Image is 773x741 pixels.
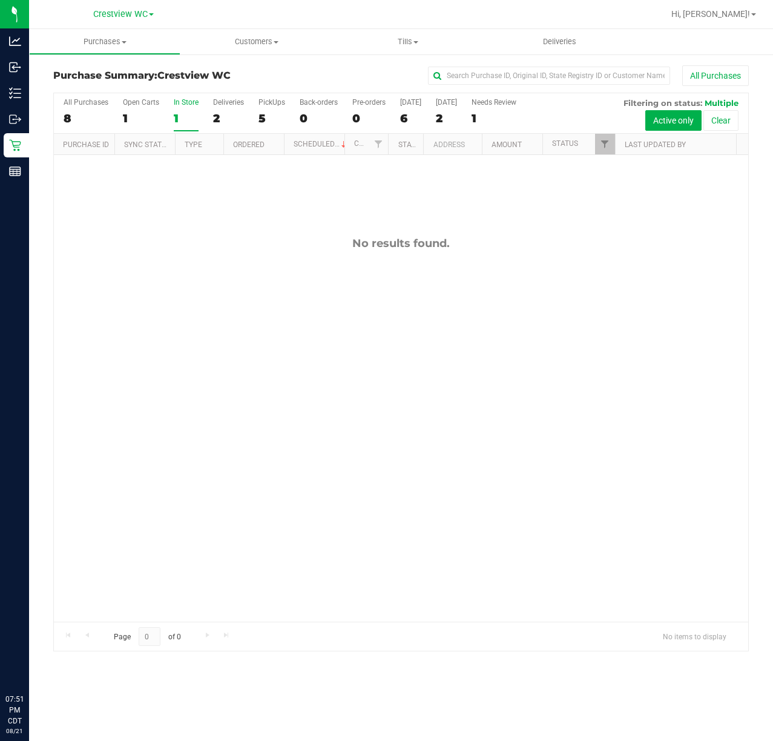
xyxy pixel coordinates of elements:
[352,111,386,125] div: 0
[9,113,21,125] inline-svg: Outbound
[9,61,21,73] inline-svg: Inbound
[294,140,349,148] a: Scheduled
[64,98,108,107] div: All Purchases
[63,140,109,149] a: Purchase ID
[300,98,338,107] div: Back-orders
[428,67,670,85] input: Search Purchase ID, Original ID, State Registry ID or Customer Name...
[9,165,21,177] inline-svg: Reports
[12,644,48,680] iframe: Resource center
[703,110,738,131] button: Clear
[233,140,265,149] a: Ordered
[123,111,159,125] div: 1
[180,36,332,47] span: Customers
[64,111,108,125] div: 8
[213,98,244,107] div: Deliveries
[174,98,199,107] div: In Store
[30,36,180,47] span: Purchases
[5,726,24,736] p: 08/21
[472,111,516,125] div: 1
[423,134,482,155] th: Address
[625,140,686,149] a: Last Updated By
[352,98,386,107] div: Pre-orders
[180,29,332,54] a: Customers
[5,694,24,726] p: 07:51 PM CDT
[104,627,191,646] span: Page of 0
[645,110,702,131] button: Active only
[400,98,421,107] div: [DATE]
[9,139,21,151] inline-svg: Retail
[123,98,159,107] div: Open Carts
[124,140,171,149] a: Sync Status
[93,9,148,19] span: Crestview WC
[653,627,736,645] span: No items to display
[185,140,202,149] a: Type
[400,111,421,125] div: 6
[54,237,748,250] div: No results found.
[527,36,593,47] span: Deliveries
[174,111,199,125] div: 1
[436,98,457,107] div: [DATE]
[484,29,635,54] a: Deliveries
[552,139,578,148] a: Status
[682,65,749,86] button: All Purchases
[492,140,522,149] a: Amount
[53,70,285,81] h3: Purchase Summary:
[258,111,285,125] div: 5
[258,98,285,107] div: PickUps
[623,98,702,108] span: Filtering on status:
[398,140,462,149] a: State Registry ID
[213,111,244,125] div: 2
[9,87,21,99] inline-svg: Inventory
[705,98,738,108] span: Multiple
[354,139,392,148] a: Customer
[472,98,516,107] div: Needs Review
[595,134,615,154] a: Filter
[436,111,457,125] div: 2
[300,111,338,125] div: 0
[9,35,21,47] inline-svg: Analytics
[671,9,750,19] span: Hi, [PERSON_NAME]!
[333,36,483,47] span: Tills
[29,29,180,54] a: Purchases
[157,70,231,81] span: Crestview WC
[332,29,484,54] a: Tills
[368,134,388,154] a: Filter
